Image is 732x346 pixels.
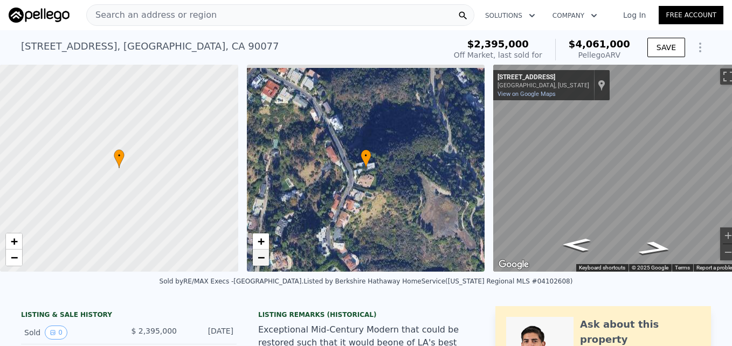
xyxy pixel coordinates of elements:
[569,50,630,60] div: Pellego ARV
[361,151,371,161] span: •
[87,9,217,22] span: Search an address or region
[11,234,18,248] span: +
[131,327,177,335] span: $ 2,395,000
[579,264,625,272] button: Keyboard shortcuts
[544,6,606,25] button: Company
[253,233,269,250] a: Zoom in
[257,234,264,248] span: +
[6,250,22,266] a: Zoom out
[21,39,279,54] div: [STREET_ADDRESS] , [GEOGRAPHIC_DATA] , CA 90077
[689,37,711,58] button: Show Options
[498,73,589,82] div: [STREET_ADDRESS]
[569,38,630,50] span: $4,061,000
[258,310,474,319] div: Listing Remarks (Historical)
[6,233,22,250] a: Zoom in
[598,79,605,91] a: Show location on map
[257,251,264,264] span: −
[477,6,544,25] button: Solutions
[496,258,531,272] img: Google
[498,82,589,89] div: [GEOGRAPHIC_DATA], [US_STATE]
[45,326,67,340] button: View historical data
[24,326,120,340] div: Sold
[185,326,233,340] div: [DATE]
[454,50,542,60] div: Off Market, last sold for
[21,310,237,321] div: LISTING & SALE HISTORY
[114,149,125,168] div: •
[114,151,125,161] span: •
[498,91,556,98] a: View on Google Maps
[624,238,688,259] path: Go South, Stradella Rd
[659,6,723,24] a: Free Account
[647,38,685,57] button: SAVE
[253,250,269,266] a: Zoom out
[160,278,304,285] div: Sold by RE/MAX Execs -[GEOGRAPHIC_DATA] .
[496,258,531,272] a: Open this area in Google Maps (opens a new window)
[9,8,70,23] img: Pellego
[361,149,371,168] div: •
[303,278,572,285] div: Listed by Berkshire Hathaway HomeService ([US_STATE] Regional MLS #04102608)
[632,265,668,271] span: © 2025 Google
[610,10,659,20] a: Log In
[675,265,690,271] a: Terms (opens in new tab)
[467,38,529,50] span: $2,395,000
[11,251,18,264] span: −
[550,235,603,254] path: Go Northwest, Stradella Rd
